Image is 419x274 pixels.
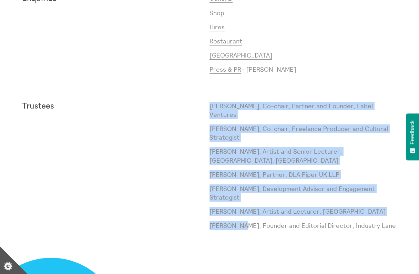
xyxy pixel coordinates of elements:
strong: Trustees [22,102,54,110]
p: [PERSON_NAME], Co-chair, Freelance Producer and Cultural Strategist [209,124,397,142]
button: Feedback - Show survey [406,113,419,160]
span: Feedback [409,120,416,144]
p: [PERSON_NAME], Founder and Editorial Director, Industry Lane [209,221,397,230]
p: [PERSON_NAME], Development Advisor and Engagement Strategist [209,184,397,202]
p: [PERSON_NAME], Partner, DLA Piper UK LLP [209,170,397,179]
a: Hires [209,23,225,31]
p: – [PERSON_NAME] [209,65,397,74]
p: [PERSON_NAME], Artist and Lecturer, [GEOGRAPHIC_DATA] [209,207,397,216]
a: Press & PR [209,65,241,74]
a: Shop [209,9,224,17]
p: [PERSON_NAME], Co-chair, Partner and Founder, Label Ventures [209,102,397,119]
p: [PERSON_NAME], Artist and Senior Lecturer, [GEOGRAPHIC_DATA], [GEOGRAPHIC_DATA] [209,147,397,164]
a: Restaurant [209,37,242,45]
a: [GEOGRAPHIC_DATA] [209,51,272,60]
